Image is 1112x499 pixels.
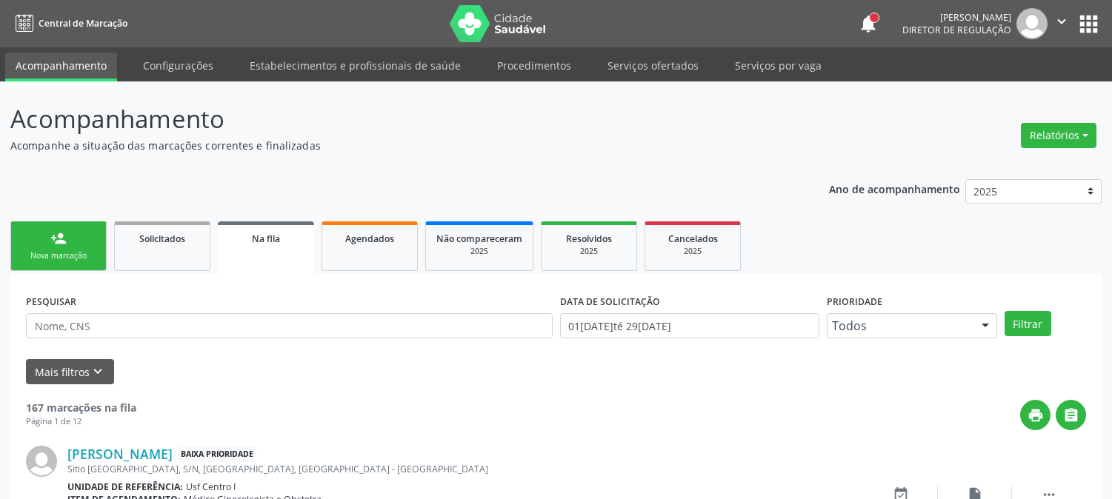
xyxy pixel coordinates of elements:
[186,480,236,493] span: Usf Centro I
[560,313,819,338] input: Selecione um intervalo
[656,246,730,257] div: 2025
[178,446,256,462] span: Baixa Prioridade
[139,232,185,245] span: Solicitados
[133,53,224,78] a: Configurações
[1048,8,1076,39] button: 
[26,359,114,385] button: Mais filtroskeyboard_arrow_down
[26,415,136,428] div: Página 1 de 12
[560,290,660,313] label: DATA DE SOLICITAÇÃO
[26,313,553,338] input: Nome, CNS
[10,11,127,36] a: Central de Marcação
[902,24,1011,36] span: Diretor de regulação
[725,53,832,78] a: Serviços por vaga
[436,246,522,257] div: 2025
[1020,400,1051,430] button: print
[5,53,117,81] a: Acompanhamento
[21,250,96,261] div: Nova marcação
[10,101,774,138] p: Acompanhamento
[90,364,106,380] i: keyboard_arrow_down
[1076,11,1102,37] button: apps
[1056,400,1086,430] button: 
[832,318,967,333] span: Todos
[1005,311,1051,336] button: Filtrar
[67,463,864,475] div: Sitio [GEOGRAPHIC_DATA], S/N, [GEOGRAPHIC_DATA], [GEOGRAPHIC_DATA] - [GEOGRAPHIC_DATA]
[50,230,67,247] div: person_add
[26,290,76,313] label: PESQUISAR
[827,290,882,313] label: Prioridade
[552,246,626,257] div: 2025
[1053,13,1070,30] i: 
[487,53,582,78] a: Procedimentos
[26,401,136,415] strong: 167 marcações na fila
[345,232,394,245] span: Agendados
[252,232,280,245] span: Na fila
[1028,407,1044,423] i: print
[67,446,173,462] a: [PERSON_NAME]
[10,138,774,153] p: Acompanhe a situação das marcações correntes e finalizadas
[436,232,522,245] span: Não compareceram
[597,53,709,78] a: Serviços ofertados
[1016,8,1048,39] img: img
[902,11,1011,24] div: [PERSON_NAME]
[829,179,960,198] p: Ano de acompanhamento
[668,232,718,245] span: Cancelados
[239,53,471,78] a: Estabelecimentos e profissionais de saúde
[67,480,183,493] b: Unidade de referência:
[1063,407,1079,423] i: 
[1021,123,1096,148] button: Relatórios
[858,13,879,34] button: notifications
[566,232,612,245] span: Resolvidos
[39,17,127,30] span: Central de Marcação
